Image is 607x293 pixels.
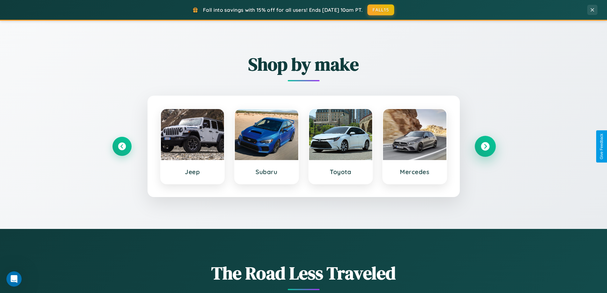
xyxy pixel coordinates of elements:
[203,7,363,13] span: Fall into savings with 15% off for all users! Ends [DATE] 10am PT.
[241,168,292,176] h3: Subaru
[367,4,394,15] button: FALL15
[167,168,218,176] h3: Jeep
[315,168,366,176] h3: Toyota
[599,134,604,159] div: Give Feedback
[112,261,495,285] h1: The Road Less Traveled
[389,168,440,176] h3: Mercedes
[6,271,22,287] iframe: Intercom live chat
[112,52,495,77] h2: Shop by make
